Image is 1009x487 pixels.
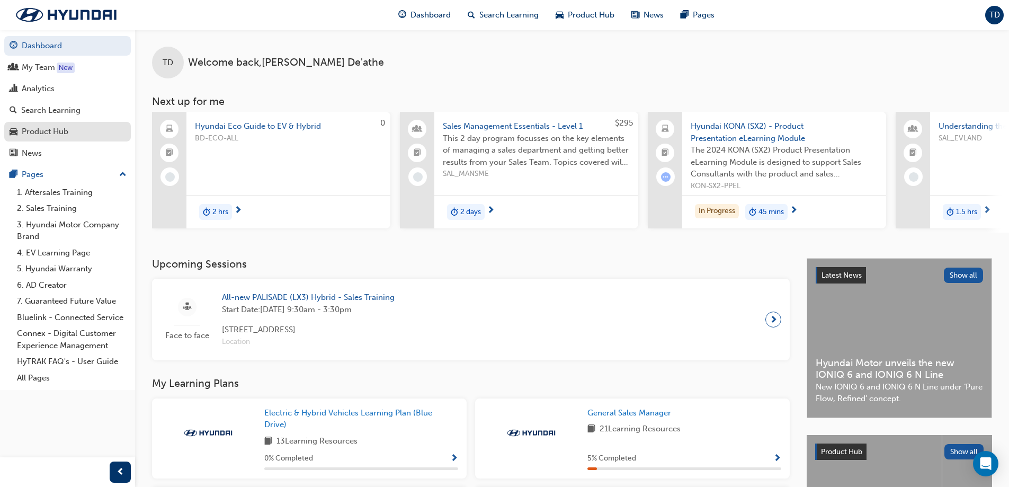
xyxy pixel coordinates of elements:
[264,453,313,465] span: 0 % Completed
[816,267,983,284] a: Latest NewsShow all
[973,451,998,476] div: Open Intercom Messenger
[568,9,614,21] span: Product Hub
[909,122,917,136] span: people-icon
[212,206,228,218] span: 2 hrs
[443,132,630,169] span: This 2 day program focusses on the key elements of managing a sales department and getting better...
[222,324,395,336] span: [STREET_ADDRESS]
[468,8,475,22] span: search-icon
[222,291,395,304] span: All-new PALISADE (LX3) Hybrid - Sales Training
[644,9,664,21] span: News
[822,271,862,280] span: Latest News
[413,172,423,182] span: learningRecordVerb_NONE-icon
[4,34,131,165] button: DashboardMy TeamAnalyticsSearch LearningProduct HubNews
[691,120,878,144] span: Hyundai KONA (SX2) - Product Presentation eLearning Module
[410,9,451,21] span: Dashboard
[13,293,131,309] a: 7. Guaranteed Future Value
[909,146,917,160] span: booktick-icon
[909,172,918,182] span: learningRecordVerb_NONE-icon
[662,122,669,136] span: laptop-icon
[556,8,564,22] span: car-icon
[443,168,630,180] span: SAL_MANSME
[807,258,992,418] a: Latest NewsShow allHyundai Motor unveils the new IONIQ 6 and IONIQ 6 N LineNew IONIQ 6 and IONIQ ...
[587,407,675,419] a: General Sales Manager
[13,245,131,261] a: 4. EV Learning Page
[770,312,778,327] span: next-icon
[203,205,210,219] span: duration-icon
[815,444,984,461] a: Product HubShow all
[460,206,481,218] span: 2 days
[443,120,630,132] span: Sales Management Essentials - Level 1
[989,9,1000,21] span: TD
[4,79,131,99] a: Analytics
[13,325,131,353] a: Connex - Digital Customer Experience Management
[160,287,781,352] a: Face to faceAll-new PALISADE (LX3) Hybrid - Sales TrainingStart Date:[DATE] 9:30am - 3:30pm[STREE...
[821,447,862,456] span: Product Hub
[22,169,43,181] div: Pages
[10,170,17,180] span: pages-icon
[681,8,689,22] span: pages-icon
[672,4,723,26] a: pages-iconPages
[160,330,213,342] span: Face to face
[13,261,131,277] a: 5. Hyundai Warranty
[944,444,984,459] button: Show all
[195,120,382,132] span: Hyundai Eco Guide to EV & Hybrid
[390,4,459,26] a: guage-iconDashboard
[587,453,636,465] span: 5 % Completed
[944,268,984,283] button: Show all
[276,435,358,448] span: 13 Learning Resources
[166,146,173,160] span: booktick-icon
[4,165,131,184] button: Pages
[816,357,983,381] span: Hyundai Motor unveils the new IONIQ 6 and IONIQ 6 N Line
[414,146,421,160] span: booktick-icon
[695,204,739,218] div: In Progress
[693,9,715,21] span: Pages
[587,408,671,418] span: General Sales Manager
[4,101,131,120] a: Search Learning
[4,144,131,163] a: News
[691,180,878,192] span: KON-SX2-PPEL
[956,206,977,218] span: 1.5 hrs
[10,149,17,158] span: news-icon
[13,309,131,326] a: Bluelink - Connected Service
[179,428,237,438] img: Trak
[22,83,55,95] div: Analytics
[450,452,458,465] button: Show Progress
[10,127,17,137] span: car-icon
[22,126,68,138] div: Product Hub
[119,168,127,182] span: up-icon
[4,58,131,77] a: My Team
[547,4,623,26] a: car-iconProduct Hub
[188,57,384,69] span: Welcome back , [PERSON_NAME] De'athe
[459,4,547,26] a: search-iconSearch Learning
[13,353,131,370] a: HyTRAK FAQ's - User Guide
[13,184,131,201] a: 1. Aftersales Training
[234,206,242,216] span: next-icon
[947,205,954,219] span: duration-icon
[749,205,756,219] span: duration-icon
[400,112,638,228] a: $295Sales Management Essentials - Level 1This 2 day program focusses on the key elements of manag...
[587,423,595,436] span: book-icon
[5,4,127,26] img: Trak
[10,84,17,94] span: chart-icon
[13,370,131,386] a: All Pages
[21,104,81,117] div: Search Learning
[502,428,560,438] img: Trak
[135,95,1009,108] h3: Next up for me
[4,36,131,56] a: Dashboard
[152,112,390,228] a: 0Hyundai Eco Guide to EV & HybridBD-ECO-ALLduration-icon2 hrs
[790,206,798,216] span: next-icon
[4,122,131,141] a: Product Hub
[487,206,495,216] span: next-icon
[10,63,17,73] span: people-icon
[661,172,671,182] span: learningRecordVerb_ATTEMPT-icon
[985,6,1004,24] button: TD
[264,408,432,430] span: Electric & Hybrid Vehicles Learning Plan (Blue Drive)
[13,277,131,294] a: 6. AD Creator
[166,122,173,136] span: laptop-icon
[414,122,421,136] span: people-icon
[451,205,458,219] span: duration-icon
[662,146,669,160] span: booktick-icon
[479,9,539,21] span: Search Learning
[222,304,395,316] span: Start Date: [DATE] 9:30am - 3:30pm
